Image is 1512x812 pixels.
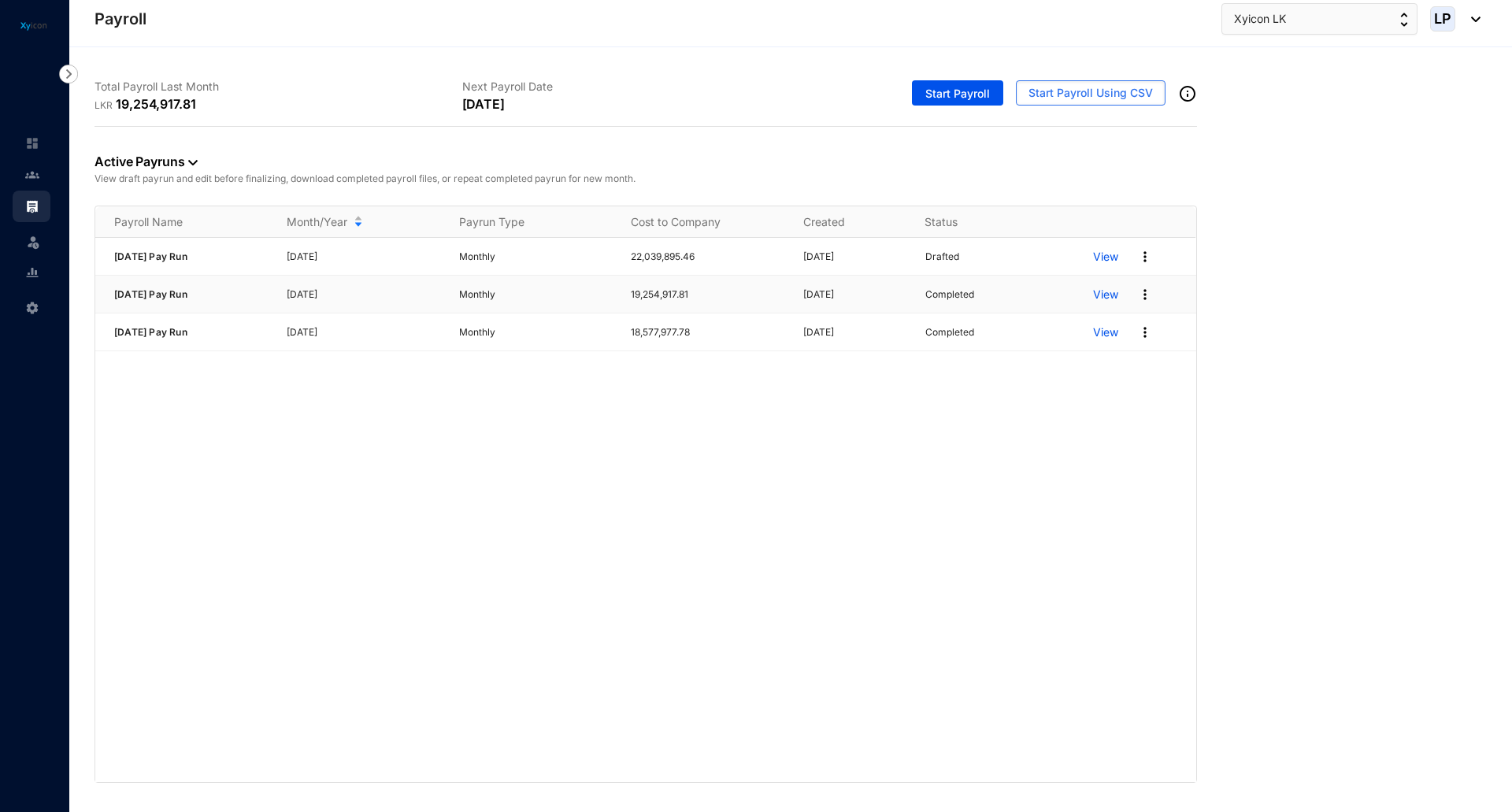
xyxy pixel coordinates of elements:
p: Next Payroll Date [462,79,830,95]
p: Completed [925,287,974,302]
li: Contacts [13,159,50,191]
img: payroll.289672236c54bbec4828.svg [25,199,39,213]
img: dropdown-black.8e83cc76930a90b1a4fdb6d089b7bf3a.svg [188,160,198,165]
p: Total Payroll Last Month [94,79,462,95]
p: [DATE] [803,324,906,340]
img: home-unselected.a29eae3204392db15eaf.svg [25,136,39,150]
a: View [1093,324,1118,340]
img: more.27664ee4a8faa814348e188645a3c1fc.svg [1137,324,1153,340]
p: [DATE] [803,287,906,302]
th: Payrun Type [440,206,613,238]
p: [DATE] [462,95,505,113]
span: [DATE] Pay Run [114,288,187,300]
li: Reports [13,257,50,288]
img: more.27664ee4a8faa814348e188645a3c1fc.svg [1137,249,1153,265]
p: [DATE] [287,287,440,302]
button: Xyicon LK [1221,3,1417,35]
p: Drafted [925,249,959,265]
img: more.27664ee4a8faa814348e188645a3c1fc.svg [1137,287,1153,302]
span: Start Payroll Using CSV [1028,85,1153,101]
span: Xyicon LK [1234,10,1286,28]
img: up-down-arrow.74152d26bf9780fbf563ca9c90304185.svg [1400,13,1408,27]
button: Start Payroll [912,80,1003,106]
img: leave-unselected.2934df6273408c3f84d9.svg [25,234,41,250]
th: Created [784,206,906,238]
span: [DATE] Pay Run [114,250,187,262]
li: Payroll [13,191,50,222]
a: Active Payruns [94,154,198,169]
img: info-outined.c2a0bb1115a2853c7f4cb4062ec879bc.svg [1178,84,1197,103]
p: [DATE] [803,249,906,265]
a: View [1093,287,1118,302]
p: 22,039,895.46 [631,249,784,265]
th: Payroll Name [95,206,268,238]
span: Start Payroll [925,86,990,102]
span: Month/Year [287,214,347,230]
a: View [1093,249,1118,265]
p: [DATE] [287,324,440,340]
span: LP [1434,12,1451,26]
p: Payroll [94,8,146,30]
th: Status [906,206,1074,238]
li: Home [13,128,50,159]
img: people-unselected.118708e94b43a90eceab.svg [25,168,39,182]
p: LKR [94,98,116,113]
p: Monthly [459,287,613,302]
img: report-unselected.e6a6b4230fc7da01f883.svg [25,265,39,280]
p: 19,254,917.81 [116,95,196,113]
img: logo [16,19,51,32]
span: [DATE] Pay Run [114,326,187,338]
p: Completed [925,324,974,340]
button: Start Payroll Using CSV [1016,80,1165,106]
p: [DATE] [287,249,440,265]
p: 18,577,977.78 [631,324,784,340]
p: Monthly [459,324,613,340]
p: Monthly [459,249,613,265]
img: dropdown-black.8e83cc76930a90b1a4fdb6d089b7bf3a.svg [1463,17,1480,22]
p: 19,254,917.81 [631,287,784,302]
img: nav-icon-right.af6afadce00d159da59955279c43614e.svg [59,65,78,83]
img: settings-unselected.1febfda315e6e19643a1.svg [25,301,39,315]
p: View draft payrun and edit before finalizing, download completed payroll files, or repeat complet... [94,171,1197,187]
th: Cost to Company [612,206,784,238]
